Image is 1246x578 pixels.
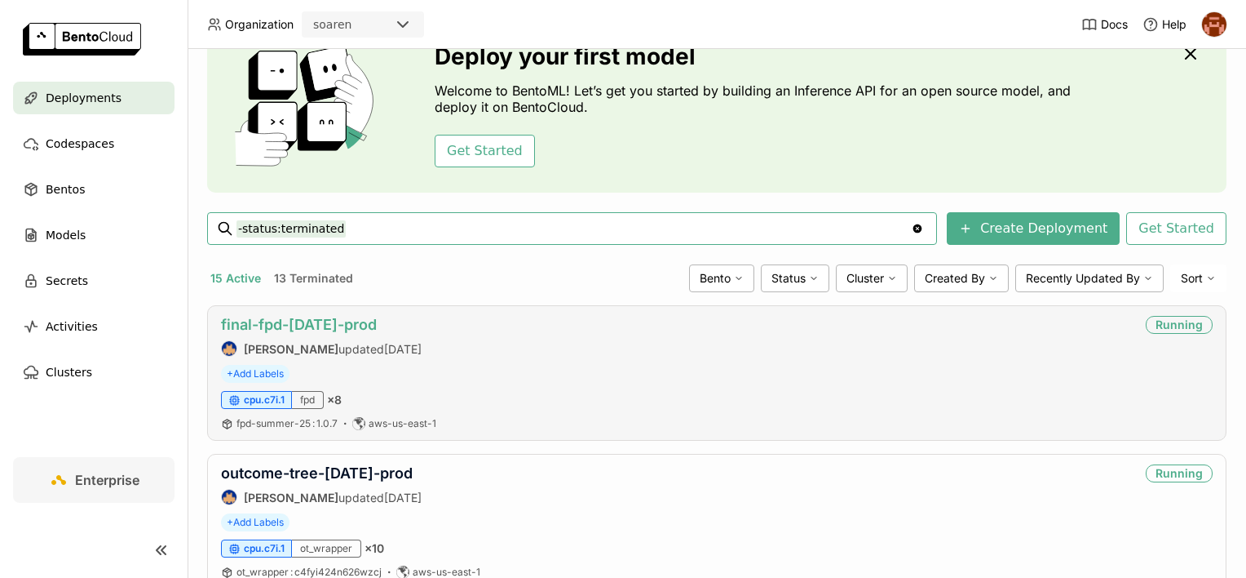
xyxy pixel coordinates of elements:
button: 13 Terminated [271,268,356,289]
div: Cluster [836,265,908,292]
div: Sort [1170,265,1226,292]
span: [DATE] [384,342,422,356]
a: Secrets [13,265,175,297]
div: updated [221,489,422,505]
span: fpd-summer-25 1.0.7 [236,417,338,429]
span: Docs [1101,17,1128,32]
span: ot_wrapper c4fyi424n626wzcj [236,566,382,578]
p: Welcome to BentoML! Let’s get you started by building an Inference API for an open source model, ... [435,82,1079,115]
a: final-fpd-[DATE]-prod [221,316,377,333]
span: aws-us-east-1 [369,417,436,430]
a: Clusters [13,356,175,389]
a: Codespaces [13,127,175,160]
div: Bento [689,265,754,292]
span: +Add Labels [221,365,289,383]
span: cpu.c7i.1 [244,542,285,555]
span: : [312,417,315,429]
h3: Deploy your first model [435,43,1079,69]
span: Recently Updated By [1026,271,1140,286]
span: Sort [1181,271,1203,286]
span: Bento [700,271,731,286]
span: × 10 [365,541,384,556]
span: Clusters [46,362,92,382]
a: fpd-summer-25:1.0.7 [236,417,338,430]
a: Docs [1081,16,1128,33]
input: Search [236,216,911,242]
img: logo [23,23,141,56]
span: [DATE] [384,491,422,505]
img: cover onboarding [220,44,395,167]
span: × 8 [327,393,342,407]
div: updated [221,340,422,357]
span: Status [771,271,806,286]
div: Running [1146,316,1213,334]
div: fpd [292,391,324,409]
span: Organization [225,17,294,32]
span: Cluster [846,271,884,286]
img: Max Forlini [222,490,236,505]
svg: Clear value [911,222,924,235]
span: : [290,566,293,578]
input: Selected soaren. [353,17,355,33]
a: Deployments [13,82,175,114]
span: Models [46,225,86,245]
a: Enterprise [13,457,175,503]
div: Help [1142,16,1186,33]
div: Recently Updated By [1015,265,1164,292]
div: Running [1146,465,1213,482]
a: Bentos [13,173,175,206]
span: Deployments [46,88,122,108]
a: Activities [13,310,175,343]
a: outcome-tree-[DATE]-prod [221,465,413,482]
button: Create Deployment [947,212,1120,245]
button: Get Started [435,135,535,167]
div: ot_wrapper [292,540,361,558]
span: Created By [925,271,985,286]
img: Max Forlini [222,341,236,356]
span: cpu.c7i.1 [244,393,285,407]
span: Enterprise [75,472,139,488]
img: h0akoisn5opggd859j2zve66u2a2 [1202,12,1226,37]
div: soaren [313,16,351,33]
strong: [PERSON_NAME] [244,342,338,356]
span: +Add Labels [221,514,289,531]
span: Codespaces [46,134,114,153]
button: 15 Active [207,268,264,289]
div: Status [761,265,829,292]
div: Created By [914,265,1009,292]
span: Secrets [46,271,88,291]
span: Activities [46,317,98,336]
button: Get Started [1126,212,1226,245]
span: Help [1162,17,1186,32]
strong: [PERSON_NAME] [244,491,338,505]
span: Bentos [46,180,85,199]
a: Models [13,219,175,251]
